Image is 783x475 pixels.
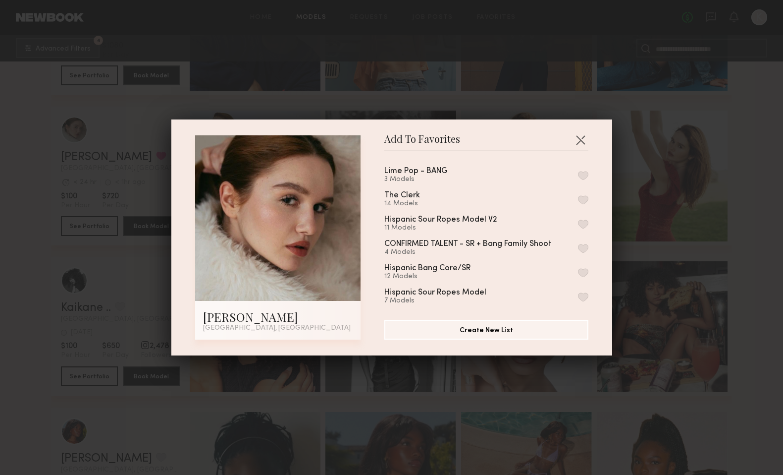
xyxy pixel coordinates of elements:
[384,248,575,256] div: 4 Models
[384,200,444,208] div: 14 Models
[384,191,420,200] div: The Clerk
[203,309,353,325] div: [PERSON_NAME]
[384,224,521,232] div: 11 Models
[384,240,552,248] div: CONFIRMED TALENT - SR + Bang Family Shoot
[384,264,470,273] div: Hispanic Bang Core/SR
[384,297,510,305] div: 7 Models
[384,176,471,183] div: 3 Models
[384,273,494,281] div: 12 Models
[573,132,588,148] button: Close
[384,216,497,224] div: Hispanic Sour Ropes Model V2
[384,320,588,340] button: Create New List
[384,135,460,150] span: Add To Favorites
[384,289,486,297] div: Hispanic Sour Ropes Model
[203,325,353,332] div: [GEOGRAPHIC_DATA], [GEOGRAPHIC_DATA]
[384,167,448,176] div: Lime Pop - BANG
